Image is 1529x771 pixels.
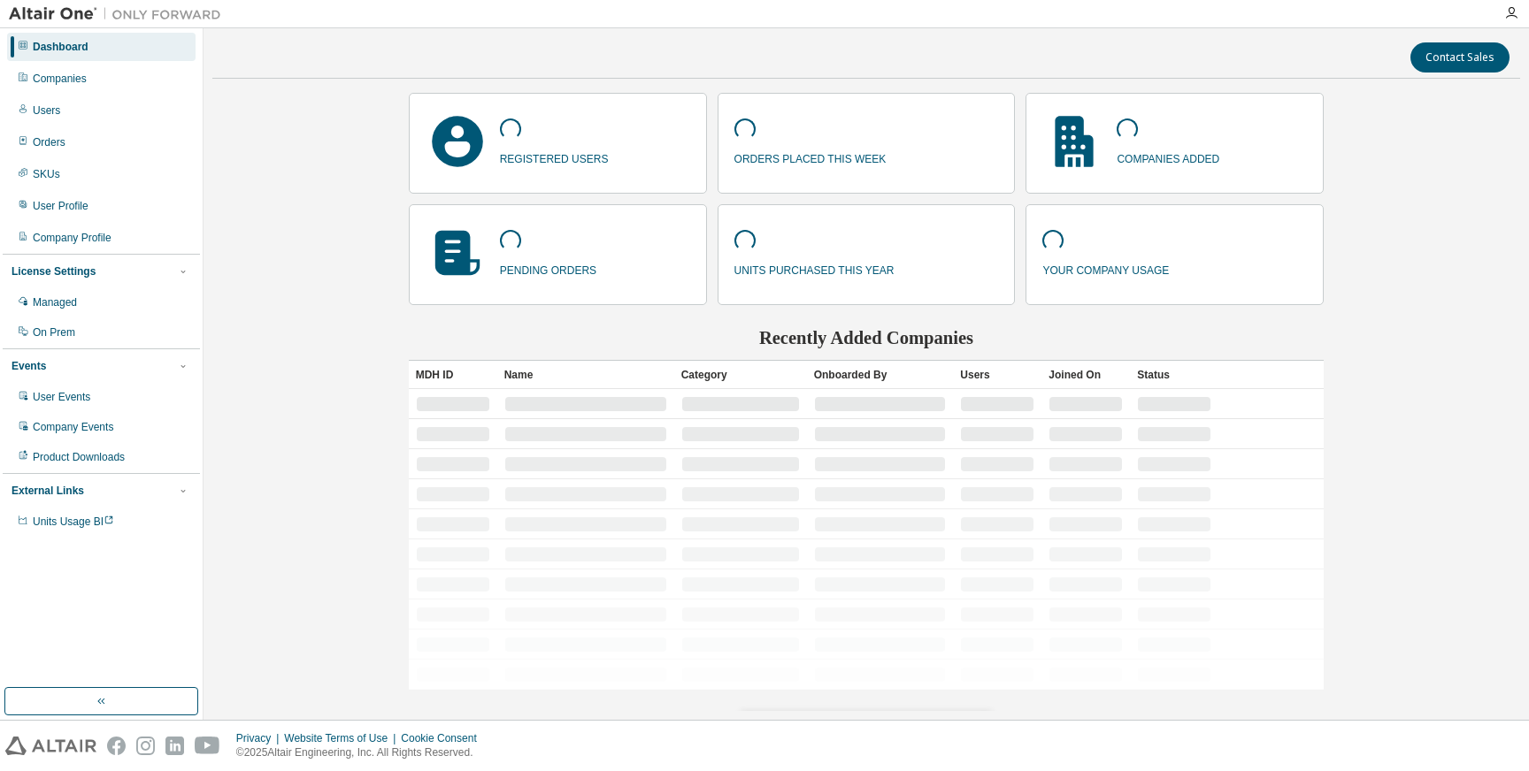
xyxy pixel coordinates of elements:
div: Name [504,361,667,389]
p: © 2025 Altair Engineering, Inc. All Rights Reserved. [236,745,488,760]
p: units purchased this year [734,258,895,279]
div: Events [12,359,46,373]
span: Units Usage BI [33,515,114,528]
p: orders placed this week [734,147,887,167]
div: Orders [33,135,65,149]
p: registered users [500,147,609,167]
div: Managed [33,295,77,309]
div: Users [33,103,60,118]
div: Status [1137,361,1211,389]
div: Product Downloads [33,450,125,464]
div: Joined On [1049,361,1123,389]
div: User Events [33,390,90,404]
img: Altair One [9,5,230,23]
img: instagram.svg [136,737,155,755]
div: Users [960,361,1034,389]
div: Privacy [236,731,284,745]
div: External Links [12,484,84,498]
img: altair_logo.svg [5,737,96,755]
p: pending orders [500,258,596,279]
div: User Profile [33,199,88,213]
div: On Prem [33,325,75,340]
p: your company usage [1042,258,1169,279]
h2: Recently Added Companies [409,326,1325,349]
img: facebook.svg [107,737,126,755]
div: Dashboard [33,40,88,54]
div: SKUs [33,167,60,181]
div: MDH ID [416,361,490,389]
p: companies added [1117,147,1219,167]
div: Companies [33,72,87,86]
button: Contact Sales [1410,42,1510,73]
div: Company Events [33,420,113,434]
div: Company Profile [33,231,111,245]
div: Onboarded By [814,361,947,389]
div: Website Terms of Use [284,731,401,745]
div: License Settings [12,264,96,279]
img: linkedin.svg [165,737,184,755]
img: youtube.svg [195,737,220,755]
div: Category [681,361,800,389]
div: Cookie Consent [401,731,487,745]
